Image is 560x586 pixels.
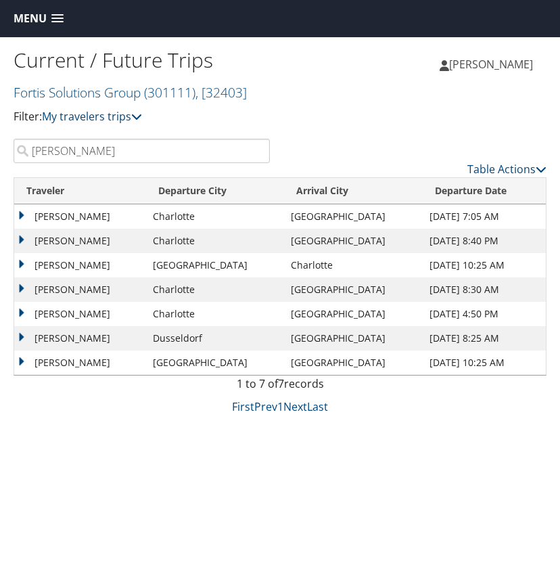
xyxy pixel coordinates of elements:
[14,302,146,326] td: [PERSON_NAME]
[284,302,423,326] td: [GEOGRAPHIC_DATA]
[284,229,423,253] td: [GEOGRAPHIC_DATA]
[146,277,285,302] td: Charlotte
[14,178,146,204] th: Traveler: activate to sort column ascending
[42,109,142,124] a: My travelers trips
[440,44,546,85] a: [PERSON_NAME]
[144,83,195,102] span: ( 301111 )
[14,139,270,163] input: Search Traveler or Arrival City
[423,229,546,253] td: [DATE] 8:40 PM
[284,253,423,277] td: Charlotte
[284,178,423,204] th: Arrival City: activate to sort column ascending
[146,229,285,253] td: Charlotte
[14,376,546,399] div: 1 to 7 of records
[284,326,423,351] td: [GEOGRAPHIC_DATA]
[14,83,247,102] a: Fortis Solutions Group
[423,326,546,351] td: [DATE] 8:25 AM
[284,351,423,375] td: [GEOGRAPHIC_DATA]
[14,326,146,351] td: [PERSON_NAME]
[14,204,146,229] td: [PERSON_NAME]
[423,351,546,375] td: [DATE] 10:25 AM
[7,7,70,30] a: Menu
[146,326,285,351] td: Dusseldorf
[284,204,423,229] td: [GEOGRAPHIC_DATA]
[307,399,328,414] a: Last
[14,277,146,302] td: [PERSON_NAME]
[467,162,546,177] a: Table Actions
[423,204,546,229] td: [DATE] 7:05 AM
[423,253,546,277] td: [DATE] 10:25 AM
[146,302,285,326] td: Charlotte
[195,83,247,102] span: , [ 32403 ]
[232,399,254,414] a: First
[146,351,285,375] td: [GEOGRAPHIC_DATA]
[284,277,423,302] td: [GEOGRAPHIC_DATA]
[146,178,285,204] th: Departure City: activate to sort column ascending
[449,57,533,72] span: [PERSON_NAME]
[14,46,280,74] h1: Current / Future Trips
[283,399,307,414] a: Next
[146,253,285,277] td: [GEOGRAPHIC_DATA]
[278,376,284,391] span: 7
[14,108,280,126] p: Filter:
[146,204,285,229] td: Charlotte
[14,351,146,375] td: [PERSON_NAME]
[14,253,146,277] td: [PERSON_NAME]
[423,277,546,302] td: [DATE] 8:30 AM
[14,229,146,253] td: [PERSON_NAME]
[14,12,47,25] span: Menu
[254,399,277,414] a: Prev
[423,178,546,204] th: Departure Date: activate to sort column descending
[277,399,283,414] a: 1
[423,302,546,326] td: [DATE] 4:50 PM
